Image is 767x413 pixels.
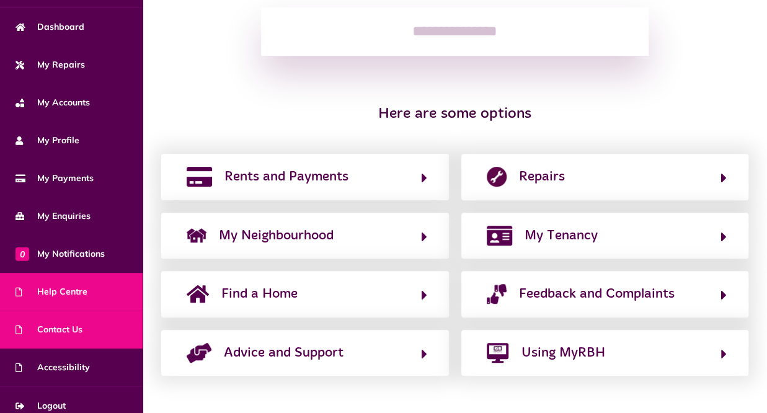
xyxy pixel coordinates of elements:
[187,226,206,246] img: neighborhood.png
[224,343,344,363] span: Advice and Support
[211,105,699,123] h3: Here are some options
[483,342,727,363] button: Using MyRBH
[483,166,727,187] button: Repairs
[519,284,675,304] span: Feedback and Complaints
[16,134,79,147] span: My Profile
[219,226,334,246] span: My Neighbourhood
[519,167,565,187] span: Repairs
[187,284,209,304] img: home-solid.svg
[183,225,427,246] button: My Neighbourhood
[16,172,94,185] span: My Payments
[16,285,87,298] span: Help Centre
[16,96,90,109] span: My Accounts
[487,226,512,246] img: my-tenancy.png
[483,225,727,246] button: My Tenancy
[183,283,427,304] button: Find a Home
[16,210,91,223] span: My Enquiries
[487,284,507,304] img: complaints.png
[187,167,212,187] img: rents-payments.png
[16,58,85,71] span: My Repairs
[483,283,727,304] button: Feedback and Complaints
[16,247,105,260] span: My Notifications
[16,323,82,336] span: Contact Us
[521,343,605,363] span: Using MyRBH
[487,343,509,363] img: desktop-solid.png
[187,343,211,363] img: advice-support-1.png
[487,167,507,187] img: report-repair.png
[183,166,427,187] button: Rents and Payments
[525,226,598,246] span: My Tenancy
[16,361,90,374] span: Accessibility
[16,399,66,412] span: Logout
[16,247,29,260] span: 0
[16,20,84,33] span: Dashboard
[183,342,427,363] button: Advice and Support
[221,284,298,304] span: Find a Home
[224,167,348,187] span: Rents and Payments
